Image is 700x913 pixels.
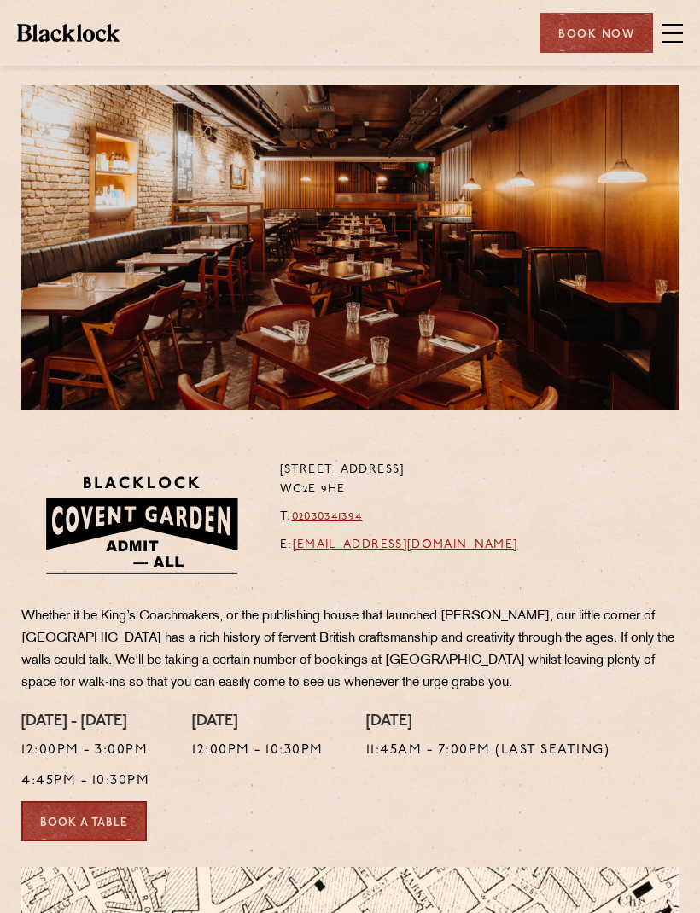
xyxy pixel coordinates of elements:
[21,771,149,793] p: 4:45pm - 10:30pm
[280,461,518,499] p: [STREET_ADDRESS] WC2E 9HE
[21,461,259,589] img: BLA_1470_CoventGarden_Website_Solid.svg
[280,536,518,555] p: E:
[192,740,324,762] p: 12:00pm - 10:30pm
[292,510,363,523] a: 02030341394
[21,801,147,841] a: Book a Table
[280,508,518,527] p: T:
[21,740,149,762] p: 12:00pm - 3:00pm
[192,713,324,732] h4: [DATE]
[17,24,120,41] img: BL_Textured_Logo-footer-cropped.svg
[293,538,518,551] a: [EMAIL_ADDRESS][DOMAIN_NAME]
[366,713,610,732] h4: [DATE]
[540,13,653,53] div: Book Now
[366,740,610,762] p: 11:45am - 7:00pm (Last Seating)
[21,606,679,695] p: Whether it be King’s Coachmakers, or the publishing house that launched [PERSON_NAME], our little...
[21,713,149,732] h4: [DATE] - [DATE]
